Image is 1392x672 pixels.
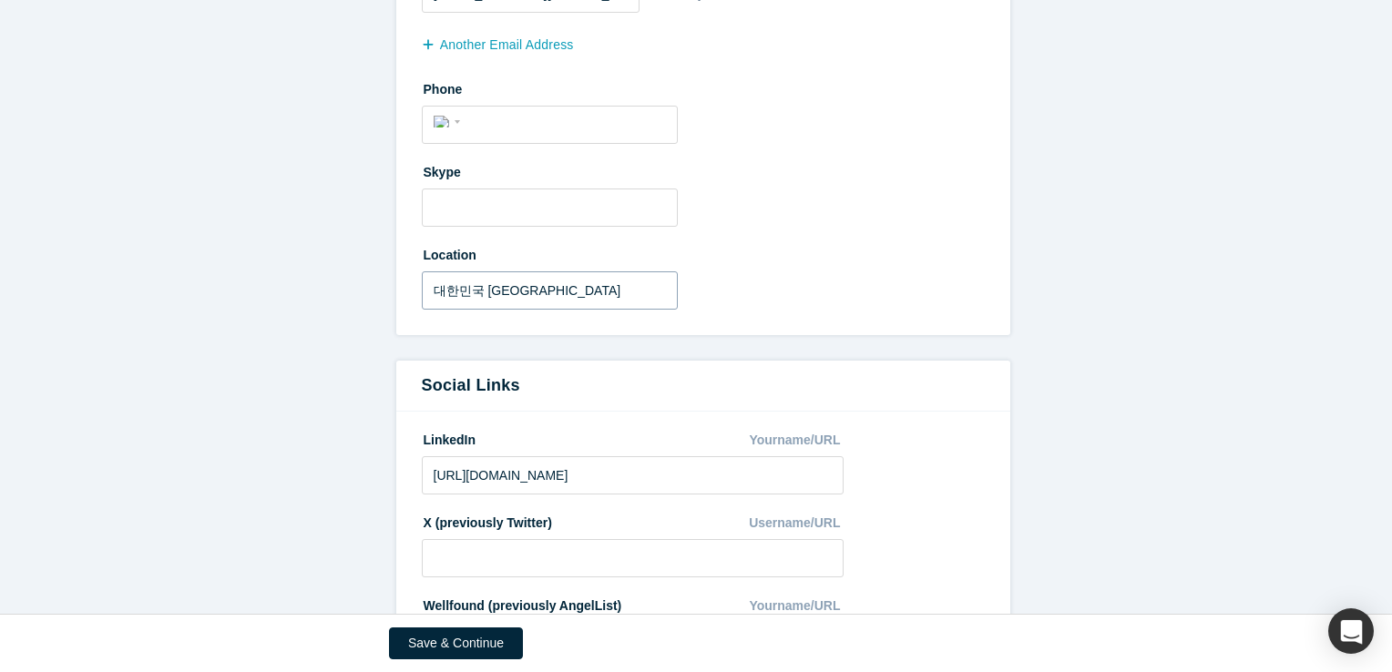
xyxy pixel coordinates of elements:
label: LinkedIn [422,424,476,450]
div: Yourname/URL [749,424,844,456]
label: Skype [422,157,985,182]
div: Username/URL [749,507,844,539]
div: Yourname/URL [749,590,844,622]
label: Location [422,239,985,265]
button: another Email Address [422,29,593,61]
label: Wellfound (previously AngelList) [422,590,622,616]
input: Enter a location [422,271,678,310]
label: Phone [422,74,985,99]
button: Save & Continue [389,627,523,659]
h3: Social Links [422,373,985,398]
label: X (previously Twitter) [422,507,552,533]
